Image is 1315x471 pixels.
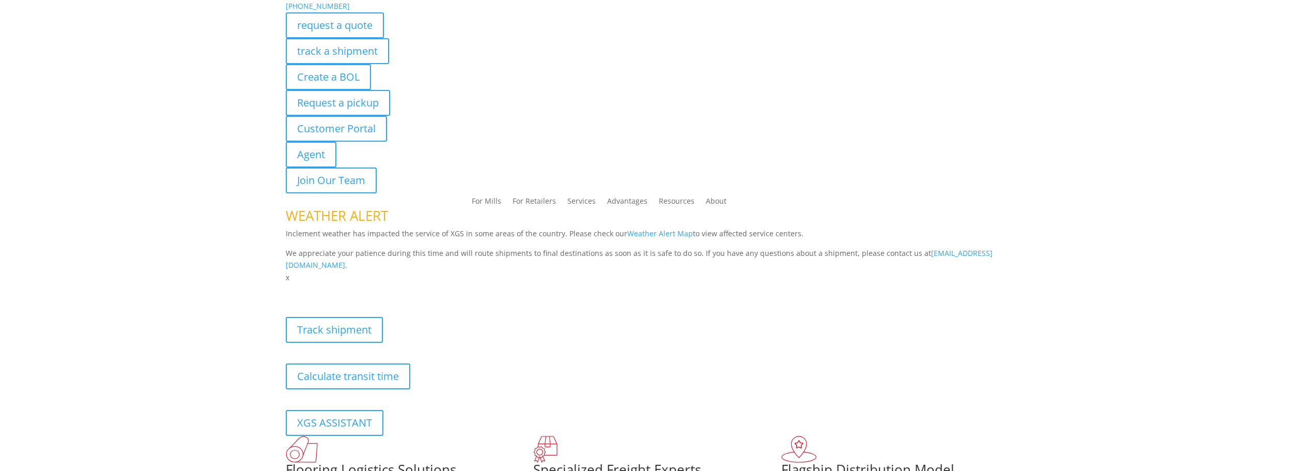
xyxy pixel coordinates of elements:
a: Join Our Team [286,168,377,193]
a: Agent [286,142,336,168]
a: Advantages [607,197,647,209]
a: request a quote [286,12,384,38]
a: Weather Alert Map [627,229,693,238]
a: [PHONE_NUMBER] [286,1,350,11]
a: Track shipment [286,317,383,343]
span: WEATHER ALERT [286,206,388,225]
a: About [706,197,726,209]
a: Services [567,197,596,209]
a: Request a pickup [286,90,390,116]
img: xgs-icon-focused-on-flooring-red [533,436,558,463]
a: Create a BOL [286,64,371,90]
a: track a shipment [286,38,389,64]
a: Customer Portal [286,116,387,142]
b: Visibility, transparency, and control for your entire supply chain. [286,285,516,295]
a: For Mills [472,197,501,209]
p: We appreciate your patience during this time and will route shipments to final destinations as so... [286,247,1030,272]
a: XGS ASSISTANT [286,410,383,436]
p: x [286,271,1030,284]
a: For Retailers [513,197,556,209]
img: xgs-icon-total-supply-chain-intelligence-red [286,436,318,463]
a: Calculate transit time [286,363,410,389]
p: Inclement weather has impacted the service of XGS in some areas of the country. Please check our ... [286,227,1030,247]
img: xgs-icon-flagship-distribution-model-red [781,436,817,463]
a: Resources [659,197,694,209]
